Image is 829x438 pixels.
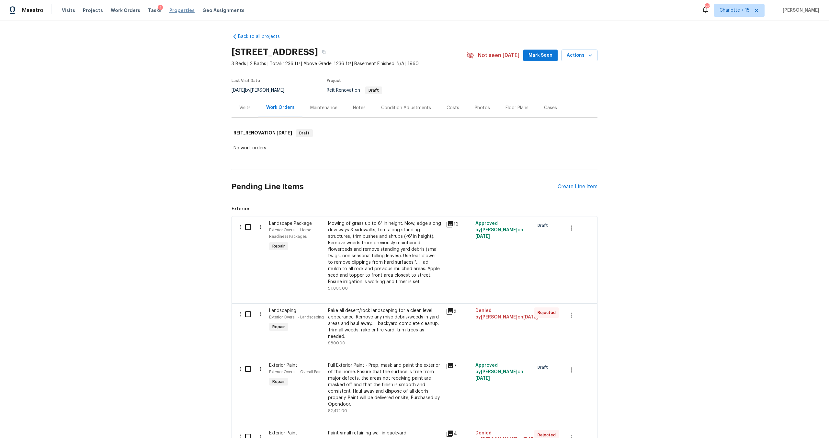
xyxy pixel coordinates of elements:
[720,7,750,14] span: Charlotte + 15
[148,8,162,13] span: Tasks
[381,105,431,111] div: Condition Adjustments
[202,7,244,14] span: Geo Assignments
[238,218,267,294] div: ( )
[238,305,267,348] div: ( )
[478,52,519,59] span: Not seen [DATE]
[233,145,596,151] div: No work orders.
[269,431,297,435] span: Exterior Paint
[505,105,528,111] div: Floor Plans
[328,430,442,436] div: Paint small retaining wall in backyard.
[233,129,292,137] h6: REIT_RENOVATION
[446,220,471,228] div: 12
[270,324,288,330] span: Repair
[446,362,471,370] div: 7
[567,52,592,60] span: Actions
[523,315,538,319] span: [DATE]
[328,286,348,290] span: $1,800.00
[22,7,43,14] span: Maestro
[232,206,597,212] span: Exterior
[328,341,345,345] span: $800.00
[538,222,551,229] span: Draft
[269,221,312,226] span: Landscape Package
[544,105,557,111] div: Cases
[475,234,490,239] span: [DATE]
[269,370,323,374] span: Exterior Overall - Overall Paint
[446,430,471,438] div: 4
[528,52,552,60] span: Mark Seen
[475,376,490,381] span: [DATE]
[475,308,538,319] span: Denied by [PERSON_NAME] on
[270,378,288,385] span: Repair
[328,409,347,413] span: $2,472.00
[232,88,245,93] span: [DATE]
[62,7,75,14] span: Visits
[558,184,597,190] div: Create Line Item
[705,4,709,10] div: 227
[538,309,558,316] span: Rejected
[447,105,459,111] div: Costs
[562,50,597,62] button: Actions
[111,7,140,14] span: Work Orders
[269,363,297,368] span: Exterior Paint
[232,79,260,83] span: Last Visit Date
[158,5,163,11] div: 1
[238,360,267,416] div: ( )
[269,308,296,313] span: Landscaping
[232,172,558,202] h2: Pending Line Items
[328,362,442,408] div: Full Exterior Paint - Prep, mask and paint the exterior of the home. Ensure that the surface is f...
[232,49,318,55] h2: [STREET_ADDRESS]
[277,131,292,135] span: [DATE]
[780,7,819,14] span: [PERSON_NAME]
[327,79,341,83] span: Project
[266,104,295,111] div: Work Orders
[232,33,294,40] a: Back to all projects
[310,105,337,111] div: Maintenance
[297,130,312,136] span: Draft
[328,307,442,340] div: Rake all desert/rock landscaping for a clean level appearance. Remove any misc debris/weeds in ya...
[475,363,523,381] span: Approved by [PERSON_NAME] on
[270,243,288,249] span: Repair
[83,7,103,14] span: Projects
[318,46,330,58] button: Copy Address
[353,105,366,111] div: Notes
[269,315,324,319] span: Exterior Overall - Landscaping
[327,88,382,93] span: Reit Renovation
[328,220,442,285] div: Mowing of grass up to 6" in height. Mow, edge along driveways & sidewalks, trim along standing st...
[269,228,311,238] span: Exterior Overall - Home Readiness Packages
[538,364,551,371] span: Draft
[232,86,292,94] div: by [PERSON_NAME]
[475,221,523,239] span: Approved by [PERSON_NAME] on
[475,105,490,111] div: Photos
[232,61,466,67] span: 3 Beds | 2 Baths | Total: 1236 ft² | Above Grade: 1236 ft² | Basement Finished: N/A | 1960
[366,88,381,92] span: Draft
[523,50,558,62] button: Mark Seen
[169,7,195,14] span: Properties
[446,307,471,315] div: 5
[239,105,251,111] div: Visits
[232,123,597,144] div: REIT_RENOVATION [DATE]Draft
